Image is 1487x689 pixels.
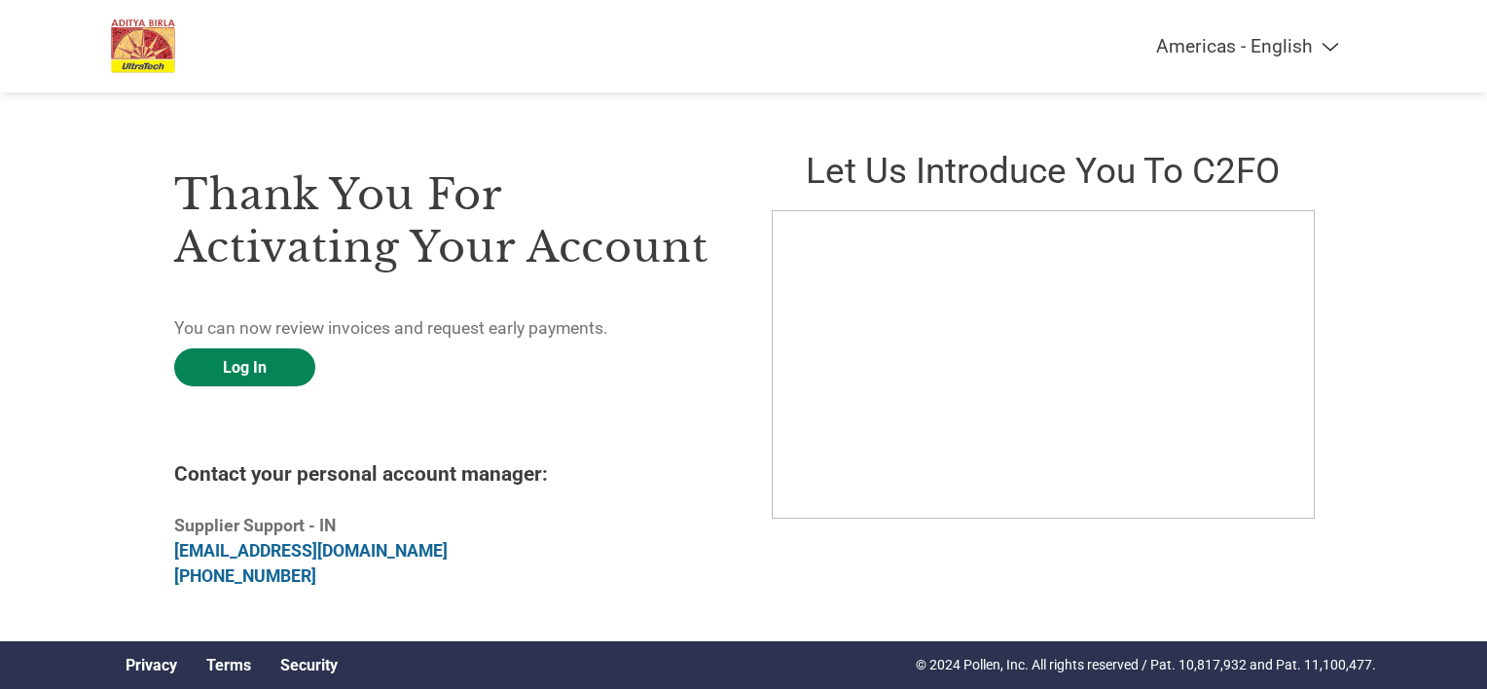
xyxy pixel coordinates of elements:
[772,150,1313,192] h2: Let us introduce you to C2FO
[174,462,715,486] h4: Contact your personal account manager:
[174,168,715,273] h3: Thank you for activating your account
[280,656,338,674] a: Security
[174,541,448,561] a: [EMAIL_ADDRESS][DOMAIN_NAME]
[174,516,336,535] b: Supplier Support - IN
[174,315,715,341] p: You can now review invoices and request early payments.
[916,655,1376,675] p: © 2024 Pollen, Inc. All rights reserved / Pat. 10,817,932 and Pat. 11,100,477.
[126,656,177,674] a: Privacy
[111,19,175,73] img: UltraTech
[206,656,251,674] a: Terms
[174,566,316,586] a: [PHONE_NUMBER]
[174,348,315,386] a: Log In
[772,210,1315,519] iframe: C2FO Introduction Video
